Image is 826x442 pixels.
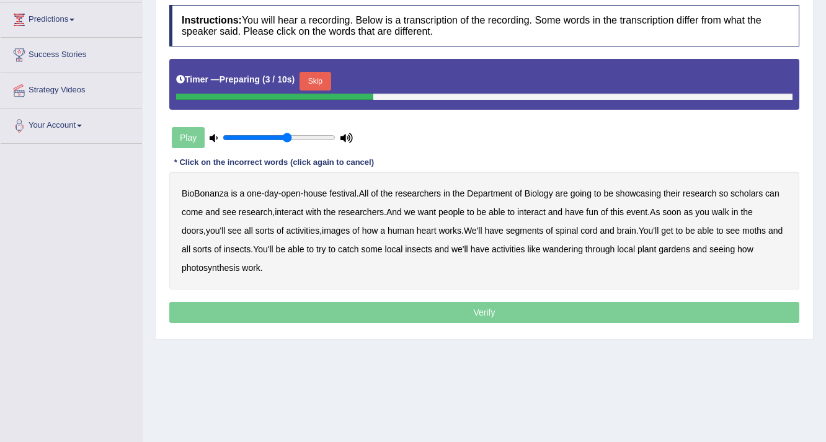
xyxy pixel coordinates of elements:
[464,226,482,236] b: We'll
[322,226,350,236] b: images
[527,244,540,254] b: like
[182,188,229,198] b: BioBonanza
[556,226,579,236] b: spinal
[664,188,680,198] b: their
[395,188,441,198] b: researchers
[525,188,553,198] b: Biology
[548,207,562,217] b: and
[405,244,432,254] b: insects
[371,188,378,198] b: of
[275,207,303,217] b: interact
[637,244,656,254] b: plant
[726,226,740,236] b: see
[338,244,358,254] b: catch
[684,207,693,217] b: as
[617,244,635,254] b: local
[1,73,142,104] a: Strategy Videos
[600,226,614,236] b: and
[443,188,450,198] b: in
[352,226,360,236] b: of
[768,226,783,236] b: and
[169,5,799,46] h4: You will hear a recording. Below is a transcription of the recording. Some words in the transcrip...
[324,207,335,217] b: the
[507,207,515,217] b: to
[380,226,385,236] b: a
[683,188,716,198] b: research
[239,207,272,217] b: research
[543,244,583,254] b: wandering
[453,188,464,198] b: the
[404,207,415,217] b: we
[328,244,335,254] b: to
[306,244,314,254] b: to
[169,156,379,168] div: * Click on the incorrect words (click again to cancel)
[288,244,304,254] b: able
[586,207,598,217] b: fun
[603,188,613,198] b: be
[388,226,414,236] b: human
[418,207,437,217] b: want
[740,207,752,217] b: the
[719,188,728,198] b: so
[381,188,393,198] b: the
[438,226,461,236] b: works
[247,188,261,198] b: one
[182,244,190,254] b: all
[695,207,709,217] b: you
[1,108,142,139] a: Your Account
[292,74,295,84] b: )
[467,207,474,217] b: to
[601,207,608,217] b: of
[451,244,468,254] b: we'll
[698,226,714,236] b: able
[565,207,584,217] b: have
[255,226,274,236] b: sorts
[731,188,763,198] b: scholars
[264,188,278,198] b: day
[492,244,525,254] b: activities
[438,207,464,217] b: people
[661,226,673,236] b: get
[484,226,503,236] b: have
[616,188,661,198] b: showcasing
[220,74,260,84] b: Preparing
[303,188,327,198] b: house
[517,207,546,217] b: interact
[546,226,553,236] b: of
[362,226,378,236] b: how
[182,226,203,236] b: doors
[471,244,489,254] b: have
[262,74,265,84] b: (
[277,226,284,236] b: of
[242,263,260,273] b: work
[610,207,624,217] b: this
[228,226,242,236] b: see
[306,207,321,217] b: with
[386,207,402,217] b: And
[712,207,729,217] b: walk
[176,75,295,84] h5: Timer —
[556,188,568,198] b: are
[709,244,735,254] b: seeing
[316,244,326,254] b: try
[205,207,220,217] b: and
[253,244,273,254] b: You'll
[1,38,142,69] a: Success Stories
[361,244,382,254] b: some
[265,74,292,84] b: 3 / 10s
[222,207,236,217] b: see
[276,244,286,254] b: be
[417,226,437,236] b: heart
[338,207,384,217] b: researchers
[281,188,300,198] b: open
[214,244,221,254] b: of
[239,188,244,198] b: a
[617,226,636,236] b: brain
[286,226,319,236] b: activities
[765,188,779,198] b: can
[244,226,253,236] b: all
[489,207,505,217] b: able
[385,244,403,254] b: local
[742,226,766,236] b: moths
[685,226,695,236] b: be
